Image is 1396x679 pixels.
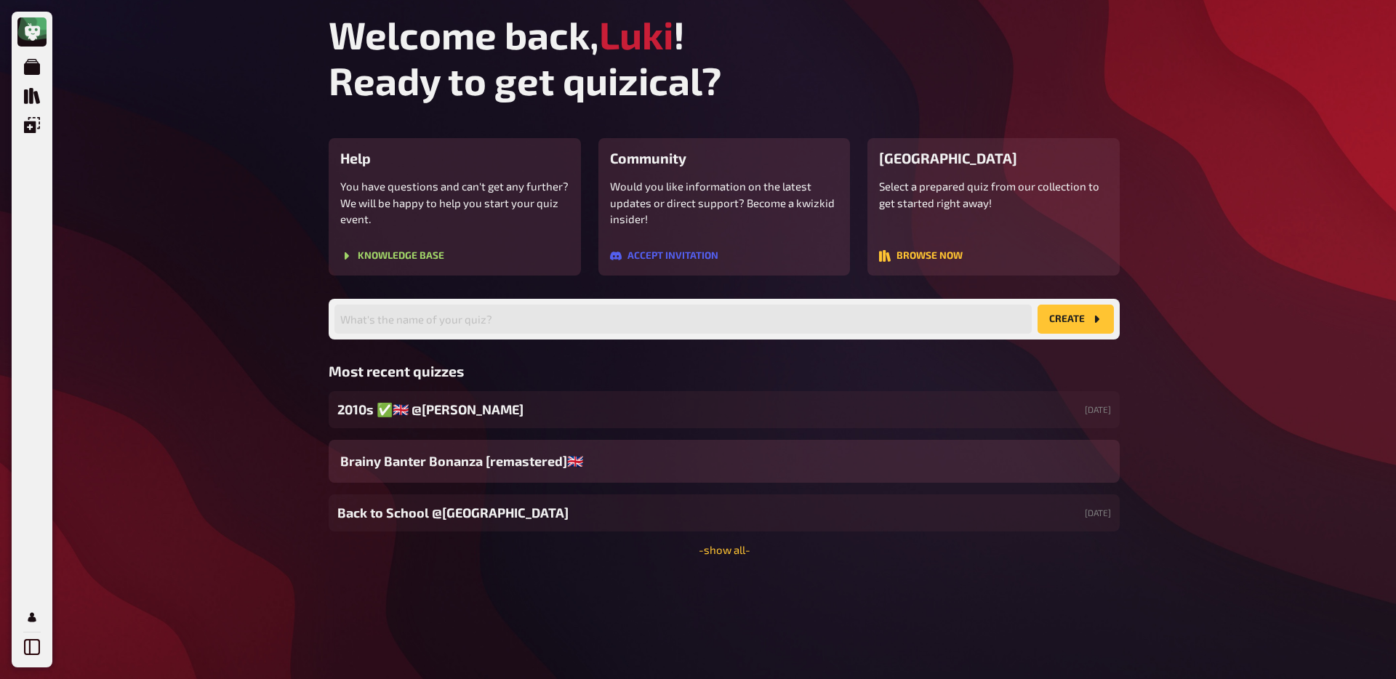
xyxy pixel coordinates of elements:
[610,251,718,264] a: Accept invitation
[337,503,569,523] span: Back to School @[GEOGRAPHIC_DATA]
[879,251,963,264] a: Browse now
[17,111,47,140] a: Overlays
[337,400,523,419] span: 2010s ​✅​🇬🇧​ @[PERSON_NAME]
[329,363,1120,379] h3: Most recent quizzes
[334,305,1032,334] input: What's the name of your quiz?
[610,150,839,166] h3: Community
[699,543,750,556] a: -show all-
[879,150,1108,166] h3: [GEOGRAPHIC_DATA]
[1085,403,1111,416] small: [DATE]
[17,81,47,111] a: Quiz Library
[1085,507,1111,519] small: [DATE]
[329,12,1120,103] h1: Welcome back, ! Ready to get quizical?
[340,178,569,228] p: You have questions and can't get any further? We will be happy to help you start your quiz event.
[329,440,1120,483] a: Brainy Banter Bonanza [remastered]🇬🇧​
[17,52,47,81] a: My Quizzes
[610,178,839,228] p: Would you like information on the latest updates or direct support? Become a kwizkid insider!
[340,451,583,471] span: Brainy Banter Bonanza [remastered]🇬🇧​
[610,250,718,262] button: Accept invitation
[17,603,47,632] a: Profile
[340,251,444,264] a: Knowledge Base
[329,391,1120,428] a: 2010s ​✅​🇬🇧​ @[PERSON_NAME][DATE]
[340,250,444,262] button: Knowledge Base
[1038,305,1114,334] button: create
[879,250,963,262] button: Browse now
[329,494,1120,531] a: Back to School @[GEOGRAPHIC_DATA][DATE]
[340,150,569,166] h3: Help
[879,178,1108,211] p: Select a prepared quiz from our collection to get started right away!
[599,12,673,57] span: Luki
